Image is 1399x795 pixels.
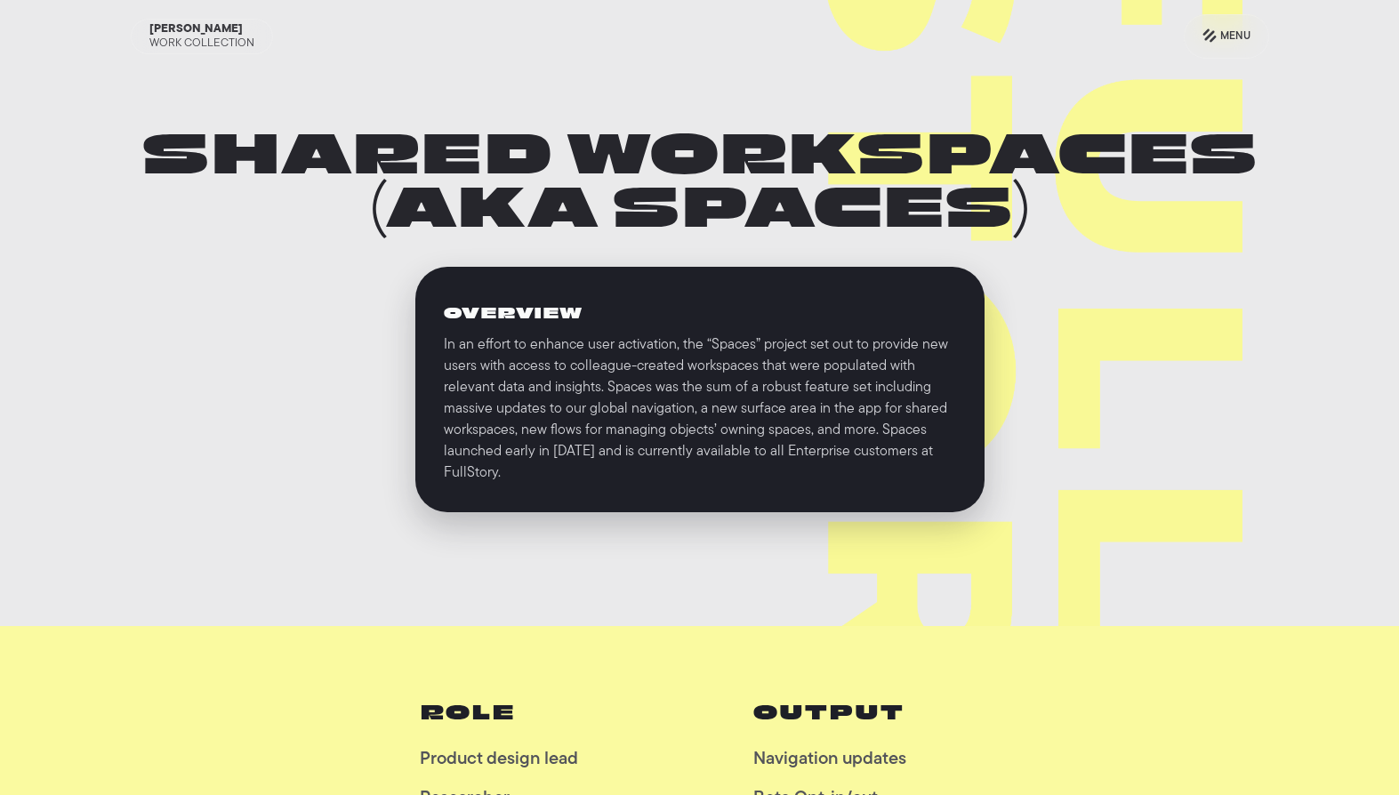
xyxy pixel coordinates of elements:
div: [PERSON_NAME] [149,22,243,36]
h4: Overview [444,304,956,325]
h3: Role [420,701,647,727]
p: Navigation updates [753,754,980,765]
a: [PERSON_NAME]Work Collection [131,19,273,54]
h1: Shared Workspaces (aka Spaces) [57,132,1342,238]
a: Menu [1184,14,1269,59]
p: Product design lead [420,754,647,765]
div: In an effort to enhance user activation, the “Spaces” project set out to provide new users with a... [444,334,956,484]
div: Menu [1220,26,1250,47]
div: Work Collection [149,36,254,51]
h3: output [753,701,980,727]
